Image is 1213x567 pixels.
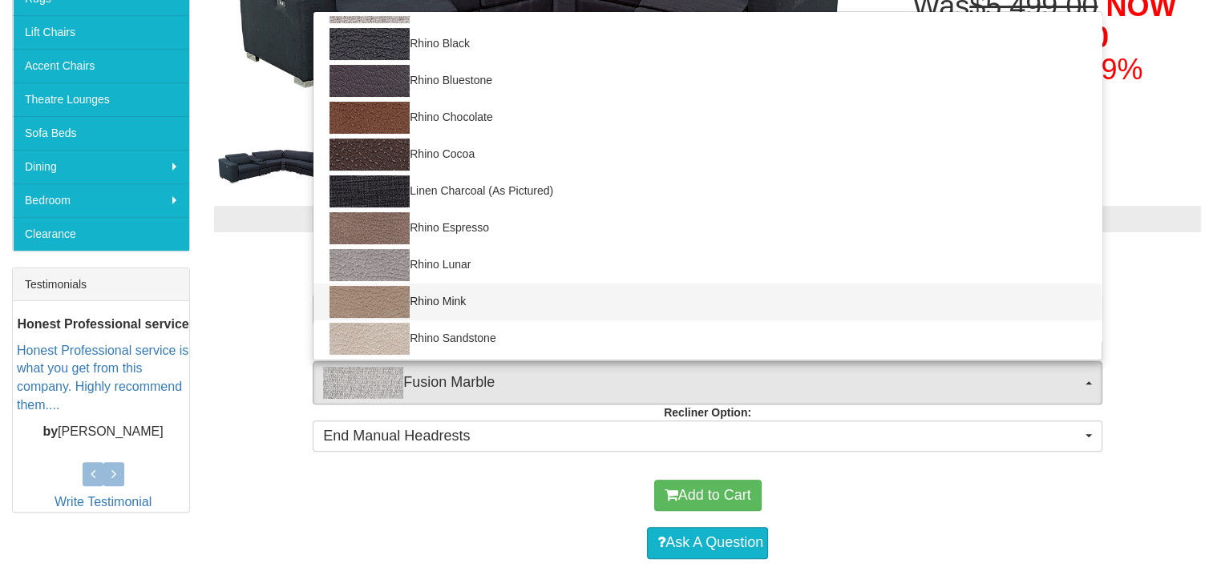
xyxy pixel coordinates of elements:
[330,175,410,207] img: Linen Charcoal (As Pictured)
[42,424,58,437] b: by
[13,82,189,116] a: Theatre Lounges
[313,361,1102,404] button: Fusion MarbleFusion Marble
[330,286,410,318] img: Rhino Mink
[13,15,189,49] a: Lift Chairs
[313,26,1102,62] a: Rhino Black
[313,62,1102,99] a: Rhino Bluestone
[330,65,410,97] img: Rhino Bluestone
[323,367,1082,399] span: Fusion Marble
[330,28,410,60] img: Rhino Black
[313,136,1102,173] a: Rhino Cocoa
[17,316,188,330] b: Honest Professional service
[330,212,410,244] img: Rhino Espresso
[13,268,189,301] div: Testimonials
[313,320,1102,357] a: Rhino Sandstone
[13,49,189,82] a: Accent Chairs
[313,173,1102,210] a: Linen Charcoal (As Pictured)
[214,248,1201,269] h3: Choose from the options below then add to cart
[330,139,410,171] img: Rhino Cocoa
[313,420,1102,452] button: End Manual Headrests
[313,99,1102,136] a: Rhino Chocolate
[13,116,189,150] a: Sofa Beds
[13,183,189,217] a: Bedroom
[13,217,189,251] a: Clearance
[313,247,1102,283] a: Rhino Lunar
[17,343,188,412] a: Honest Professional service is what you get from this company. Highly recommend them....
[330,323,410,355] img: Rhino Sandstone
[313,210,1102,247] a: Rhino Espresso
[664,406,751,419] strong: Recliner Option:
[323,367,403,399] img: Fusion Marble
[330,102,410,134] img: Rhino Chocolate
[17,422,189,440] p: [PERSON_NAME]
[323,426,1082,447] span: End Manual Headrests
[330,249,410,281] img: Rhino Lunar
[13,150,189,183] a: Dining
[654,480,762,512] button: Add to Cart
[647,527,768,559] a: Ask A Question
[313,283,1102,320] a: Rhino Mink
[55,495,152,509] a: Write Testimonial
